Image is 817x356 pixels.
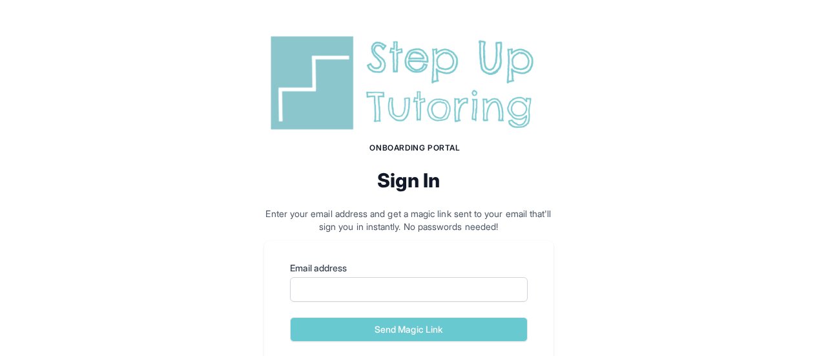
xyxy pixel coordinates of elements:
button: Send Magic Link [290,317,528,342]
h1: Onboarding Portal [277,143,553,153]
img: Step Up Tutoring horizontal logo [264,31,553,135]
p: Enter your email address and get a magic link sent to your email that'll sign you in instantly. N... [264,207,553,233]
label: Email address [290,262,528,275]
h2: Sign In [264,169,553,192]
